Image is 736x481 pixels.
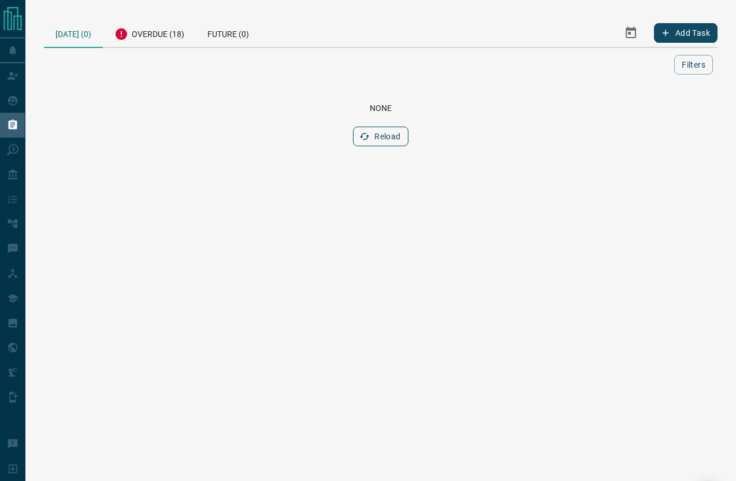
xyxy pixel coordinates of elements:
div: [DATE] (0) [44,18,103,48]
div: Overdue (18) [103,18,196,47]
div: Future (0) [196,18,261,47]
button: Filters [674,55,713,75]
button: Reload [353,127,408,146]
button: Select Date Range [617,19,645,47]
div: None [58,103,704,113]
button: Add Task [654,23,718,43]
